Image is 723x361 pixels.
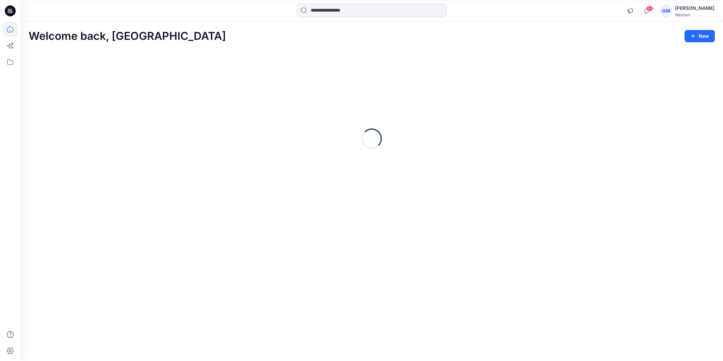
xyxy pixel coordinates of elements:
div: [PERSON_NAME] [675,4,714,12]
h2: Welcome back, [GEOGRAPHIC_DATA] [29,30,226,43]
span: 64 [646,6,654,11]
div: Walmart [675,12,714,17]
div: GM [660,5,672,17]
button: New [685,30,715,42]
